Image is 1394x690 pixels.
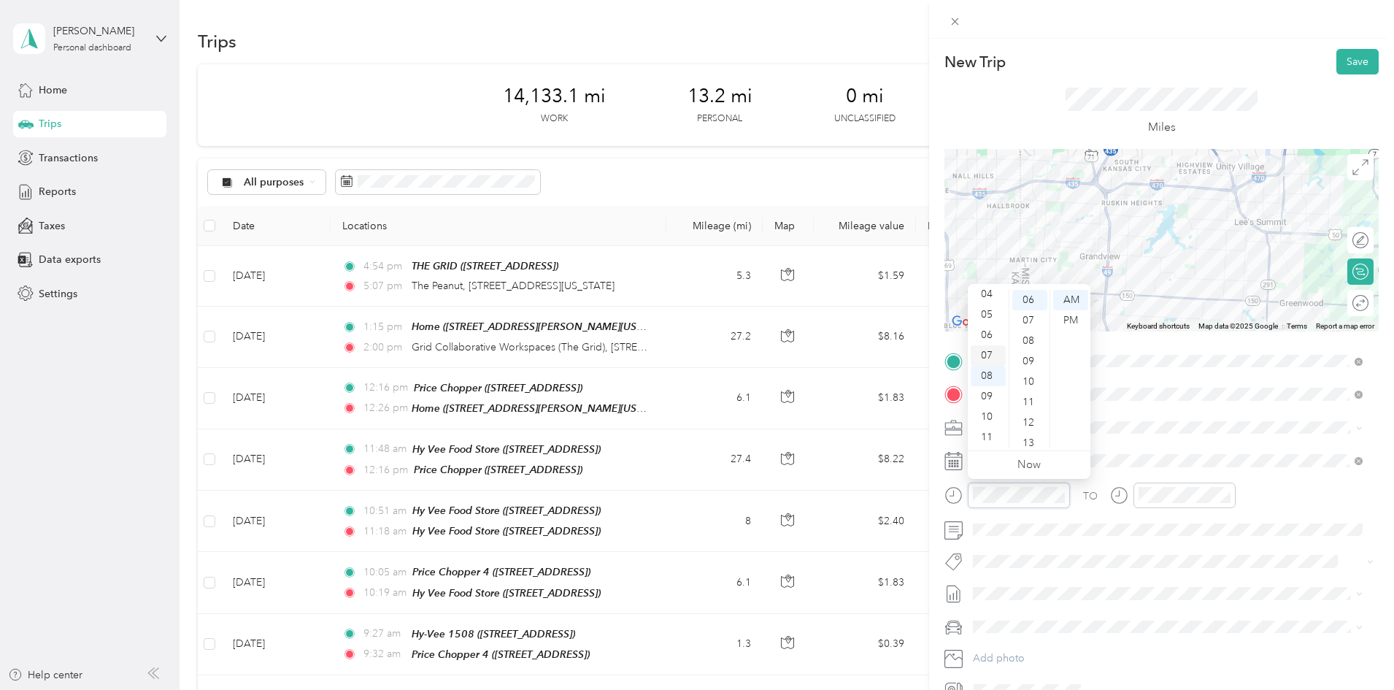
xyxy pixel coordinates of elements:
[968,648,1379,669] button: Add photo
[971,366,1006,386] div: 08
[944,52,1006,72] p: New Trip
[1017,458,1041,472] a: Now
[1312,608,1394,690] iframe: Everlance-gr Chat Button Frame
[1012,433,1047,453] div: 13
[1012,372,1047,392] div: 10
[1012,290,1047,310] div: 06
[1198,322,1278,330] span: Map data ©2025 Google
[971,407,1006,427] div: 10
[948,313,996,331] a: Open this area in Google Maps (opens a new window)
[971,386,1006,407] div: 09
[1287,322,1307,330] a: Terms (opens in new tab)
[1316,322,1374,330] a: Report a map error
[971,345,1006,366] div: 07
[971,284,1006,304] div: 04
[1012,310,1047,331] div: 07
[1012,392,1047,413] div: 11
[1053,290,1088,310] div: AM
[1053,310,1088,331] div: PM
[971,325,1006,345] div: 06
[1148,118,1176,137] p: Miles
[948,313,996,331] img: Google
[1012,413,1047,433] div: 12
[1012,331,1047,351] div: 08
[1083,488,1098,504] div: TO
[971,427,1006,448] div: 11
[971,304,1006,325] div: 05
[1012,351,1047,372] div: 09
[1127,321,1190,331] button: Keyboard shortcuts
[1336,49,1379,74] button: Save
